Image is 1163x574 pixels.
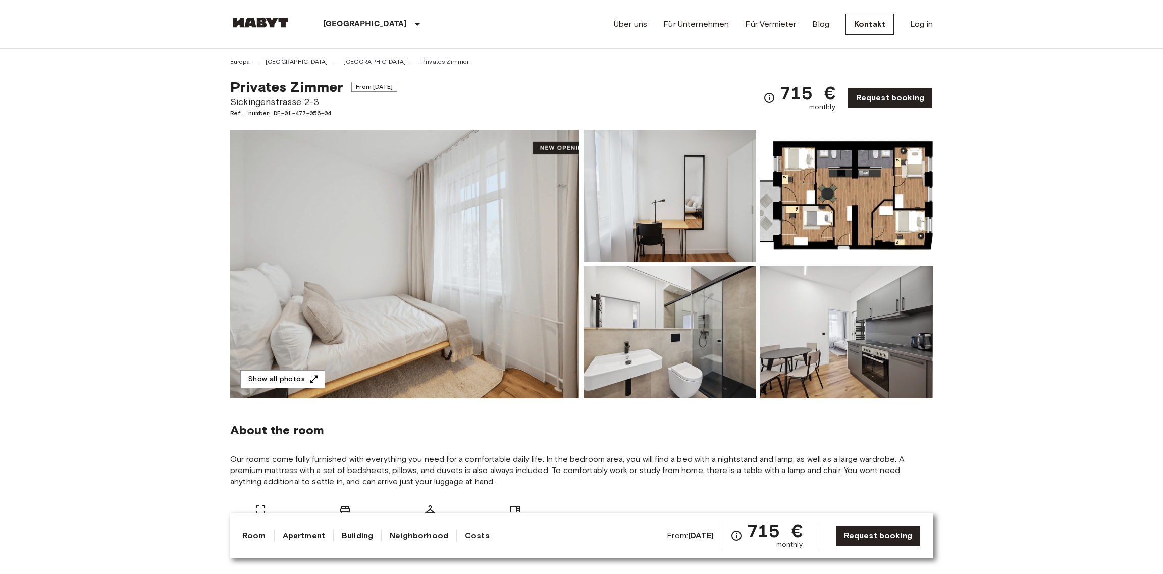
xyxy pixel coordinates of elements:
[667,530,714,541] span: From:
[835,525,921,546] a: Request booking
[230,95,397,109] span: Sickingenstrasse 2-3
[230,130,579,398] img: Marketing picture of unit DE-01-477-056-04
[230,454,933,487] span: Our rooms come fully furnished with everything you need for a comfortable daily life. In the bedr...
[614,18,647,30] a: Über uns
[283,530,325,542] a: Apartment
[230,423,933,438] span: About the room
[230,18,291,28] img: Habyt
[779,84,835,102] span: 715 €
[848,87,933,109] a: Request booking
[812,18,829,30] a: Blog
[809,102,835,112] span: monthly
[323,18,407,30] p: [GEOGRAPHIC_DATA]
[663,18,729,30] a: Für Unternehmen
[240,370,325,389] button: Show all photos
[421,57,469,66] a: Privates Zimmer
[465,530,490,542] a: Costs
[730,530,743,542] svg: Check cost overview for full price breakdown. Please note that discounts apply to new joiners onl...
[688,531,714,540] b: [DATE]
[747,521,803,540] span: 715 €
[230,109,397,118] span: Ref. number DE-01-477-056-04
[343,57,406,66] a: [GEOGRAPHIC_DATA]
[242,530,266,542] a: Room
[342,530,373,542] a: Building
[763,92,775,104] svg: Check cost overview for full price breakdown. Please note that discounts apply to new joiners onl...
[760,130,933,262] img: Picture of unit DE-01-477-056-04
[845,14,894,35] a: Kontakt
[266,57,328,66] a: [GEOGRAPHIC_DATA]
[776,540,803,550] span: monthly
[584,266,756,398] img: Picture of unit DE-01-477-056-04
[760,266,933,398] img: Picture of unit DE-01-477-056-04
[230,78,343,95] span: Privates Zimmer
[745,18,796,30] a: Für Vermieter
[390,530,448,542] a: Neighborhood
[230,57,250,66] a: Europa
[910,18,933,30] a: Log in
[584,130,756,262] img: Picture of unit DE-01-477-056-04
[351,82,397,92] span: From [DATE]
